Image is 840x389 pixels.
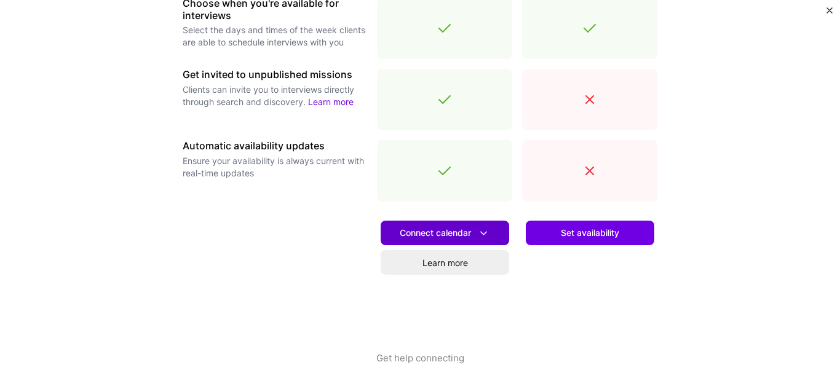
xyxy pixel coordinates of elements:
h3: Get invited to unpublished missions [183,69,367,81]
p: Clients can invite you to interviews directly through search and discovery. [183,84,367,108]
button: Close [826,7,833,20]
a: Learn more [308,96,354,107]
span: Connect calendar [400,227,490,240]
h3: Automatic availability updates [183,140,367,152]
span: Set availability [561,227,619,239]
button: Set availability [526,221,654,245]
i: icon DownArrowWhite [477,227,490,240]
a: Learn more [381,250,509,275]
p: Select the days and times of the week clients are able to schedule interviews with you [183,24,367,49]
p: Ensure your availability is always current with real-time updates [183,155,367,179]
button: Get help connecting [376,352,464,389]
button: Connect calendar [381,221,509,245]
